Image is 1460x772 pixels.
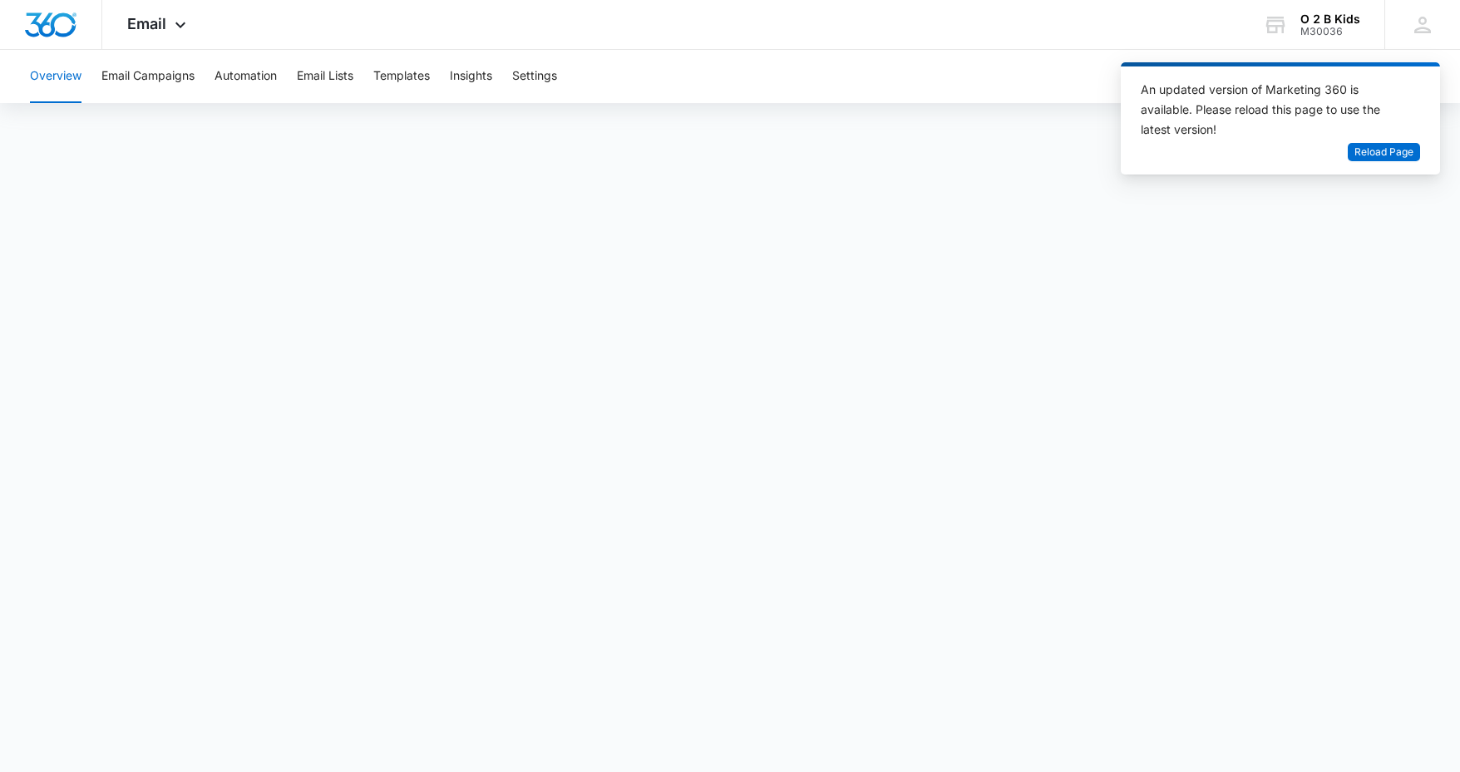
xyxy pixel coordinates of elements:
[373,50,430,103] button: Templates
[450,50,492,103] button: Insights
[127,15,166,32] span: Email
[1354,145,1413,160] span: Reload Page
[30,50,81,103] button: Overview
[297,50,353,103] button: Email Lists
[1300,26,1360,37] div: account id
[512,50,557,103] button: Settings
[215,50,277,103] button: Automation
[101,50,195,103] button: Email Campaigns
[1300,12,1360,26] div: account name
[1348,143,1420,162] button: Reload Page
[1141,80,1400,140] div: An updated version of Marketing 360 is available. Please reload this page to use the latest version!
